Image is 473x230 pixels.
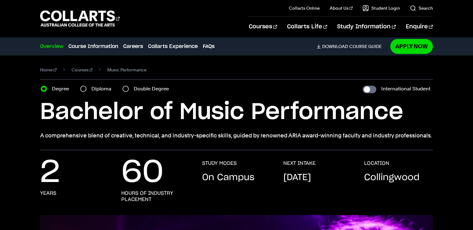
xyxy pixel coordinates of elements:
h3: LOCATION [364,160,389,166]
label: International Student [381,84,430,93]
a: Study Information [337,17,396,37]
h3: years [40,190,56,196]
a: Course Information [68,43,118,50]
a: Overview [40,43,63,50]
a: Search [410,5,433,11]
p: On Campus [202,171,254,184]
a: Collarts Experience [148,43,198,50]
span: Download [322,44,348,49]
p: Collingwood [364,171,420,184]
p: A comprehensive blend of creative, technical, and industry-specific skills, guided by renowned AR... [40,131,433,140]
h3: hours of industry placement [121,190,190,203]
a: Collarts Online [289,5,320,11]
label: Double Degree [134,84,173,93]
a: Apply Now [390,39,433,54]
a: Collarts Life [287,17,327,37]
a: Student Login [363,5,400,11]
a: DownloadCourse Guide [317,44,387,49]
a: Home [40,65,57,74]
a: Enquire [406,17,433,37]
label: Diploma [91,84,115,93]
span: Music Performance [107,65,146,74]
a: Courses [72,65,93,74]
label: Degree [52,84,73,93]
a: About Us [330,5,353,11]
p: 2 [40,160,60,185]
a: FAQs [203,43,215,50]
h3: NEXT INTAKE [283,160,316,166]
div: Go to homepage [40,10,120,27]
p: [DATE] [283,171,311,184]
p: 60 [121,160,164,185]
a: Careers [123,43,143,50]
h3: STUDY MODES [202,160,237,166]
h1: Bachelor of Music Performance [40,98,433,126]
a: Courses [249,17,277,37]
